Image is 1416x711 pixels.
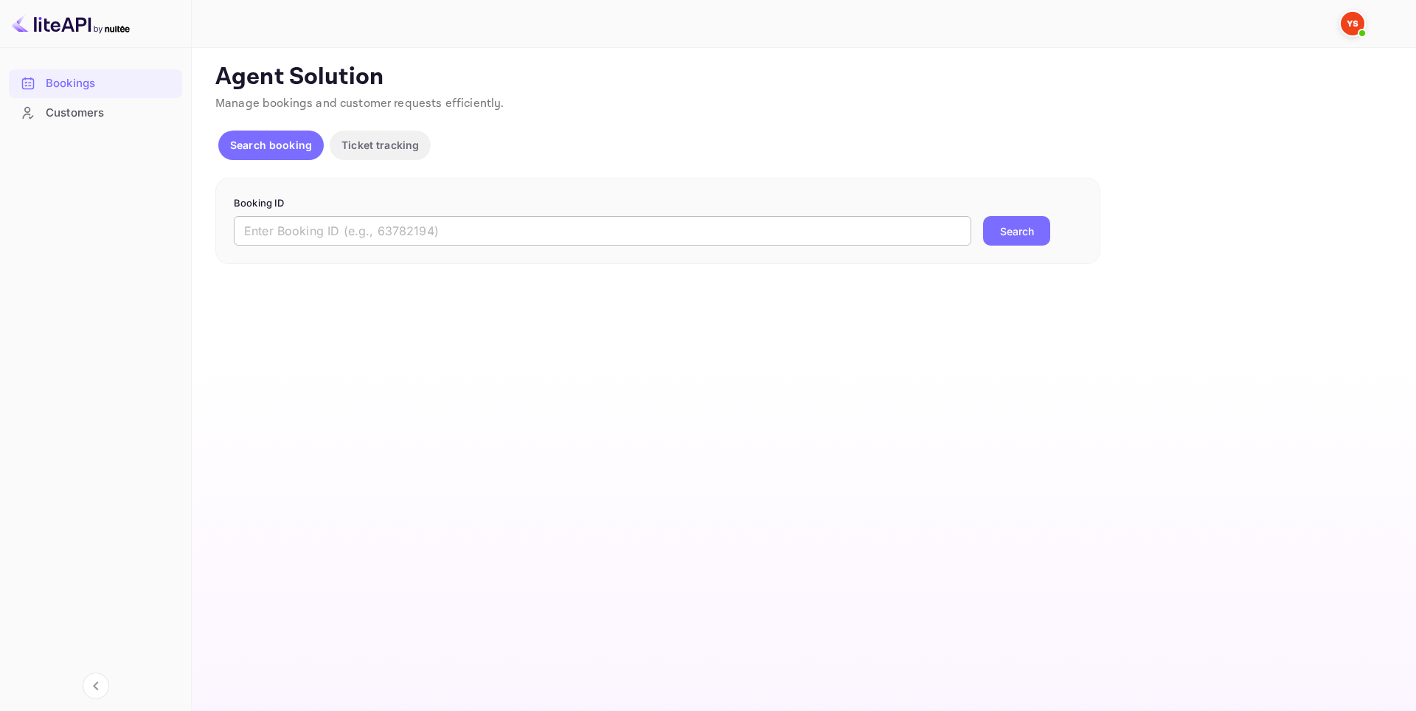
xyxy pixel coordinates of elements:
[1341,12,1364,35] img: Yandex Support
[9,69,182,98] div: Bookings
[9,69,182,97] a: Bookings
[46,105,175,122] div: Customers
[341,137,419,153] p: Ticket tracking
[9,99,182,126] a: Customers
[234,196,1082,211] p: Booking ID
[983,216,1050,246] button: Search
[12,12,130,35] img: LiteAPI logo
[230,137,312,153] p: Search booking
[46,75,175,92] div: Bookings
[9,99,182,128] div: Customers
[215,96,504,111] span: Manage bookings and customer requests efficiently.
[83,673,109,699] button: Collapse navigation
[234,216,971,246] input: Enter Booking ID (e.g., 63782194)
[215,63,1389,92] p: Agent Solution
